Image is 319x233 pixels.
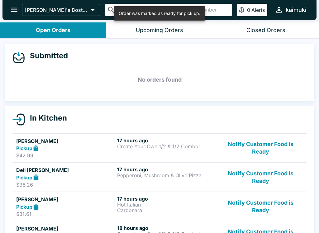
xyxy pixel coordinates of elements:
p: 0 [247,7,250,13]
button: Notify Customer Food is Ready [218,137,303,159]
button: [PERSON_NAME]'s Boston Pizza [22,4,100,16]
a: [PERSON_NAME]Pickup$42.9917 hours agoCreate Your Own 1/2 & 1/2 Combo!Notify Customer Food is Ready [12,133,307,163]
button: open drawer [6,2,22,18]
h4: Submitted [25,51,68,60]
h6: 18 hours ago [117,225,216,231]
p: Create Your Own 1/2 & 1/2 Combo! [117,144,216,149]
h5: No orders found [12,69,307,91]
p: Alerts [251,7,265,13]
a: Dell [PERSON_NAME]Pickup$36.2617 hours agoPepperoni, Mushroom & Olive PizzaNotify Customer Food i... [12,162,307,192]
button: Notify Customer Food is Ready [218,196,303,217]
p: $81.61 [16,211,115,217]
h6: 17 hours ago [117,166,216,173]
p: Carbonara [117,207,216,213]
div: Upcoming Orders [136,27,183,34]
button: kaimuki [272,3,309,17]
p: Pepperoni, Mushroom & Olive Pizza [117,173,216,178]
p: Hot Italian [117,202,216,207]
strong: Pickup [16,145,32,151]
p: [PERSON_NAME]'s Boston Pizza [25,7,88,13]
strong: Pickup [16,204,32,210]
button: Notify Customer Food is Ready [218,166,303,188]
div: Closed Orders [246,27,285,34]
p: $36.26 [16,182,115,188]
a: [PERSON_NAME]Pickup$81.6117 hours agoHot ItalianCarbonaraNotify Customer Food is Ready [12,192,307,221]
strong: Pickup [16,174,32,181]
p: $42.99 [16,152,115,159]
h6: 17 hours ago [117,196,216,202]
h4: In Kitchen [25,113,67,123]
h5: [PERSON_NAME] [16,225,115,232]
div: Open Orders [36,27,70,34]
h5: [PERSON_NAME] [16,196,115,203]
div: kaimuki [286,6,307,14]
h5: [PERSON_NAME] [16,137,115,145]
h5: Dell [PERSON_NAME] [16,166,115,174]
h6: 17 hours ago [117,137,216,144]
div: Order was marked as ready for pick up. [119,8,200,19]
